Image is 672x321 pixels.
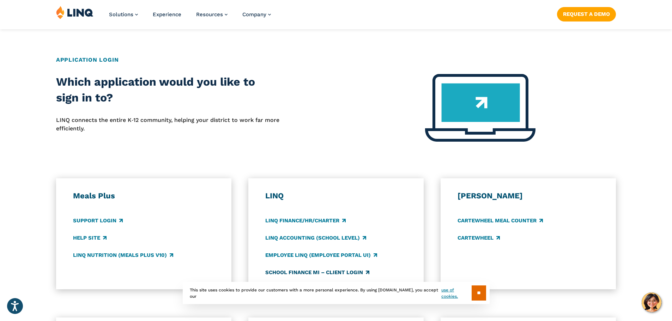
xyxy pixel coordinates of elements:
span: Solutions [109,11,133,18]
h3: Meals Plus [73,191,215,201]
a: Company [242,11,271,18]
a: CARTEWHEEL [458,234,500,242]
a: LINQ Finance/HR/Charter [265,217,346,224]
div: This site uses cookies to provide our customers with a more personal experience. By using [DOMAIN... [183,282,490,304]
a: Experience [153,11,181,18]
h3: [PERSON_NAME] [458,191,599,201]
nav: Primary Navigation [109,6,271,29]
a: Employee LINQ (Employee Portal UI) [265,251,377,259]
a: LINQ Accounting (school level) [265,234,366,242]
p: LINQ connects the entire K‑12 community, helping your district to work far more efficiently. [56,116,280,133]
a: Support Login [73,217,123,224]
a: Help Site [73,234,107,242]
span: Company [242,11,266,18]
span: Resources [196,11,223,18]
a: CARTEWHEEL Meal Counter [458,217,543,224]
a: School Finance MI – Client Login [265,268,369,276]
a: Solutions [109,11,138,18]
h3: LINQ [265,191,407,201]
a: LINQ Nutrition (Meals Plus v10) [73,251,173,259]
a: Resources [196,11,228,18]
a: Request a Demo [557,7,616,21]
h2: Application Login [56,56,616,64]
a: use of cookies. [441,287,471,300]
img: LINQ | K‑12 Software [56,6,93,19]
h2: Which application would you like to sign in to? [56,74,280,106]
nav: Button Navigation [557,6,616,21]
button: Hello, have a question? Let’s chat. [642,292,661,312]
